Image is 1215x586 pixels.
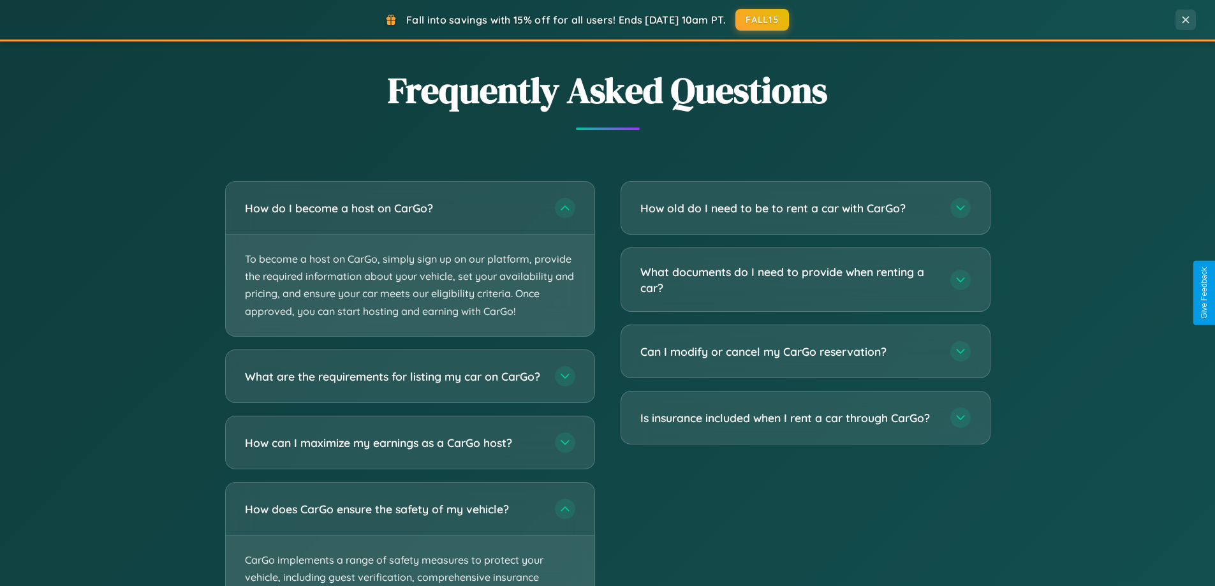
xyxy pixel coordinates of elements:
h3: How old do I need to be to rent a car with CarGo? [640,200,938,216]
h2: Frequently Asked Questions [225,66,990,115]
h3: Is insurance included when I rent a car through CarGo? [640,410,938,426]
p: To become a host on CarGo, simply sign up on our platform, provide the required information about... [226,235,594,336]
button: FALL15 [735,9,789,31]
h3: How do I become a host on CarGo? [245,200,542,216]
div: Give Feedback [1200,267,1209,319]
h3: How can I maximize my earnings as a CarGo host? [245,434,542,450]
h3: Can I modify or cancel my CarGo reservation? [640,344,938,360]
h3: What documents do I need to provide when renting a car? [640,264,938,295]
span: Fall into savings with 15% off for all users! Ends [DATE] 10am PT. [406,13,726,26]
h3: What are the requirements for listing my car on CarGo? [245,368,542,384]
h3: How does CarGo ensure the safety of my vehicle? [245,501,542,516]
